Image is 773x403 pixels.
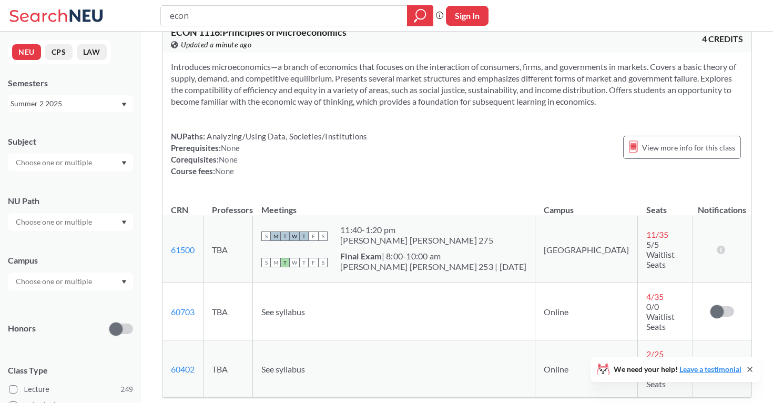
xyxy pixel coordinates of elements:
[646,291,664,301] span: 4 / 35
[642,141,735,154] span: View more info for this class
[77,44,107,60] button: LAW
[261,364,305,374] span: See syllabus
[340,225,493,235] div: 11:40 - 1:20 pm
[121,220,127,225] svg: Dropdown arrow
[204,194,253,216] th: Professors
[261,231,271,241] span: S
[271,231,280,241] span: M
[535,283,638,340] td: Online
[8,255,133,266] div: Campus
[8,195,133,207] div: NU Path
[679,365,741,374] a: Leave a testimonial
[171,364,195,374] a: 60402
[171,130,367,177] div: NUPaths: Prerequisites: Corequisites: Course fees:
[299,231,309,241] span: T
[614,366,741,373] span: We need your help!
[205,132,367,141] span: Analyzing/Using Data, Societies/Institutions
[290,231,299,241] span: W
[204,283,253,340] td: TBA
[309,231,318,241] span: F
[8,95,133,112] div: Summer 2 2025Dropdown arrow
[446,6,489,26] button: Sign In
[318,231,328,241] span: S
[702,33,743,45] span: 4 CREDITS
[693,194,751,216] th: Notifications
[340,251,526,261] div: | 8:00-10:00 am
[407,5,433,26] div: magnifying glass
[340,261,526,272] div: [PERSON_NAME] [PERSON_NAME] 253 | [DATE]
[171,307,195,317] a: 60703
[340,235,493,246] div: [PERSON_NAME] [PERSON_NAME] 275
[271,258,280,267] span: M
[646,301,675,331] span: 0/0 Waitlist Seats
[45,44,73,60] button: CPS
[221,143,240,153] span: None
[204,216,253,283] td: TBA
[215,166,234,176] span: None
[280,231,290,241] span: T
[181,39,251,51] span: Updated a minute ago
[253,194,535,216] th: Meetings
[8,154,133,172] div: Dropdown arrow
[11,98,120,109] div: Summer 2 2025
[11,275,99,288] input: Choose one or multiple
[646,349,664,359] span: 2 / 25
[646,229,668,239] span: 11 / 35
[261,258,271,267] span: S
[121,103,127,107] svg: Dropdown arrow
[171,204,188,216] div: CRN
[219,155,238,164] span: None
[638,194,693,216] th: Seats
[535,194,638,216] th: Campus
[340,251,382,261] b: Final Exam
[204,340,253,398] td: TBA
[535,340,638,398] td: Online
[121,280,127,284] svg: Dropdown arrow
[309,258,318,267] span: F
[8,136,133,147] div: Subject
[171,26,347,38] span: ECON 1116 : Principles of Microeconomics
[121,161,127,165] svg: Dropdown arrow
[8,77,133,89] div: Semesters
[171,61,743,107] section: Introduces microeconomics—a branch of economics that focuses on the interaction of consumers, fir...
[8,273,133,290] div: Dropdown arrow
[120,384,133,395] span: 249
[318,258,328,267] span: S
[171,245,195,255] a: 61500
[11,216,99,228] input: Choose one or multiple
[290,258,299,267] span: W
[414,8,426,23] svg: magnifying glass
[299,258,309,267] span: T
[9,382,133,396] label: Lecture
[261,307,305,317] span: See syllabus
[8,323,36,335] p: Honors
[169,7,400,25] input: Class, professor, course number, "phrase"
[535,216,638,283] td: [GEOGRAPHIC_DATA]
[8,365,133,376] span: Class Type
[12,44,41,60] button: NEU
[11,156,99,169] input: Choose one or multiple
[646,239,675,269] span: 5/5 Waitlist Seats
[280,258,290,267] span: T
[8,213,133,231] div: Dropdown arrow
